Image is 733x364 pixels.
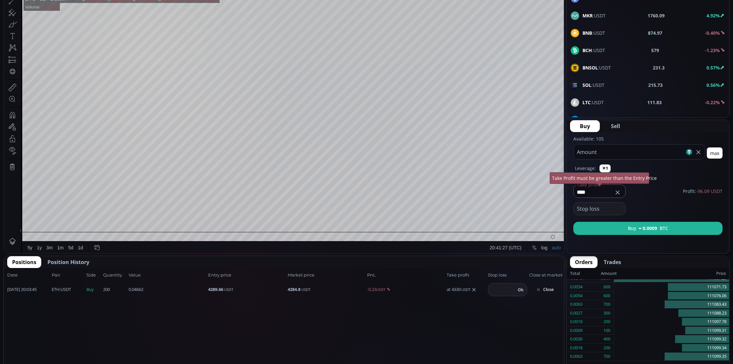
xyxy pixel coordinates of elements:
[52,286,60,292] b: ETH
[367,286,445,293] span: -0.23
[86,272,101,278] span: Side
[648,82,663,88] b: 215.73
[582,82,591,88] b: SOL
[288,286,300,292] b: 4284.8
[706,65,720,71] b: 0.57%
[129,16,132,21] div: L
[575,165,596,172] label: Leverage:
[603,283,610,291] div: 600
[582,12,606,19] span: :USDT
[582,47,605,54] span: :USDT
[570,344,582,352] div: 0.0018
[603,326,610,335] div: 100
[570,326,582,335] div: 0.0009
[103,272,127,278] span: Quantity
[15,245,18,254] div: Hide Drawings Toolbar
[52,272,84,278] span: Pair
[7,286,50,293] span: [DATE] 20:03:45
[550,172,649,184] div: Take Profit must be greater than the Entry Price
[648,12,665,19] b: 1760.09
[683,188,723,195] span: Profit:
[546,260,559,273] div: Toggle Auto Scale
[157,16,177,21] div: 111099.36
[208,286,223,292] b: 4289.66
[570,335,582,343] div: 0.0036
[107,16,127,21] div: 113293.29
[614,292,729,300] div: 111076.06
[582,29,605,36] span: :USDT
[575,258,593,266] span: Orders
[614,309,729,318] div: 111088.23
[43,264,49,269] div: 3m
[570,352,582,361] div: 0.0063
[617,269,726,278] div: Price
[461,287,471,293] small: USDT
[570,309,582,317] div: 0.0027
[603,317,610,326] div: 200
[614,283,729,292] div: 111071.73
[696,188,723,194] span: -96.09 USDT
[582,116,608,123] span: :USDT
[570,256,598,268] button: Orders
[88,260,98,273] div: Go to
[526,260,535,273] div: Toggle Percentage
[78,16,81,21] div: O
[570,283,582,291] div: 0.0054
[67,15,73,21] div: Market open
[179,16,213,21] div: −965.87 (−0.86%)
[516,286,526,293] button: Ok
[529,272,561,278] span: Close at market
[548,264,557,269] div: auto
[537,264,544,269] div: log
[224,287,233,292] small: USDT
[614,335,729,344] div: 111099.32
[648,29,662,36] b: 874.97
[651,47,659,54] b: 579
[6,87,11,94] div: 
[603,344,610,352] div: 200
[132,16,152,21] div: 110766.66
[603,335,610,343] div: 400
[43,256,94,268] button: Position History
[21,15,32,21] div: BTC
[570,300,582,309] div: 0.0063
[529,284,561,295] button: Close
[488,272,527,278] span: Stop loss
[154,16,157,21] div: C
[12,258,36,266] span: Positions
[86,286,101,293] span: Buy
[104,16,107,21] div: H
[88,4,107,9] div: Compare
[52,286,71,293] span: :USDT
[582,117,595,123] b: DASH
[604,258,621,266] span: Trades
[653,64,665,71] b: 231.3
[706,82,720,88] b: 0.56%
[601,269,617,278] div: Amount
[570,120,600,132] button: Buy
[484,260,520,273] button: 20:41:27 (UTC)
[601,120,630,132] button: Sell
[647,99,662,106] b: 111.83
[535,260,546,273] div: Toggle Log Scale
[614,344,729,353] div: 111099.34
[614,352,729,361] div: 111099.35
[486,264,517,269] span: 20:41:27 (UTC)
[582,99,604,106] span: :USDT
[56,4,59,9] div: D
[129,272,206,278] span: Value
[603,300,610,309] div: 700
[53,264,60,269] div: 1m
[603,309,610,317] div: 300
[603,292,610,300] div: 600
[611,122,620,130] span: Sell
[21,24,35,29] div: Volume
[705,117,720,123] b: -2.33%
[570,317,582,326] div: 0.0018
[122,4,142,9] div: Indicators
[376,287,385,292] small: USDT
[582,47,592,53] b: BCH
[288,272,365,278] span: Market price
[603,352,610,361] div: 700
[599,256,626,268] button: Trades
